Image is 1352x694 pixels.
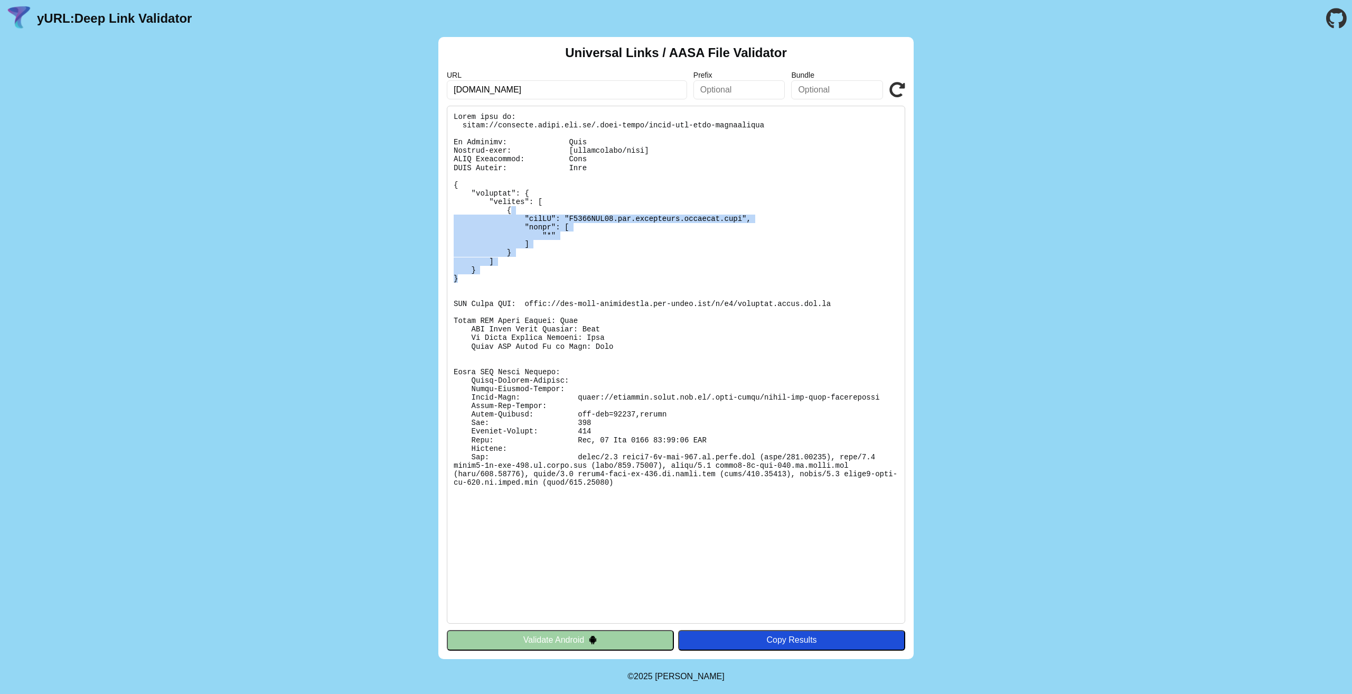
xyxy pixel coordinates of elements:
[693,80,785,99] input: Optional
[447,106,905,624] pre: Lorem ipsu do: sitam://consecte.adipi.eli.se/.doei-tempo/incid-utl-etdo-magnaaliqua En Adminimv: ...
[655,672,725,681] a: Michael Ibragimchayev's Personal Site
[683,635,900,645] div: Copy Results
[565,45,787,60] h2: Universal Links / AASA File Validator
[588,635,597,644] img: droidIcon.svg
[5,5,33,32] img: yURL Logo
[791,71,883,79] label: Bundle
[693,71,785,79] label: Prefix
[447,71,687,79] label: URL
[791,80,883,99] input: Optional
[447,630,674,650] button: Validate Android
[627,659,724,694] footer: ©
[678,630,905,650] button: Copy Results
[37,11,192,26] a: yURL:Deep Link Validator
[634,672,653,681] span: 2025
[447,80,687,99] input: Required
